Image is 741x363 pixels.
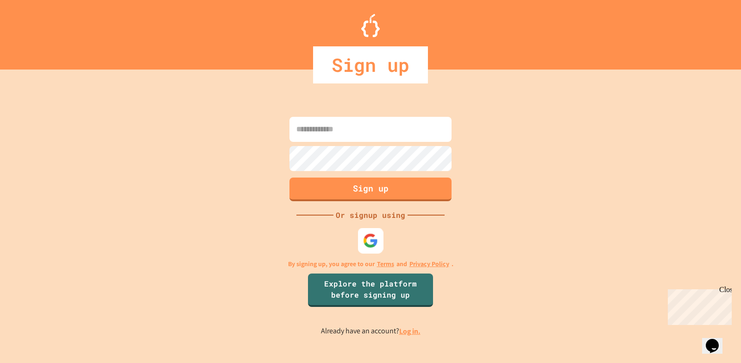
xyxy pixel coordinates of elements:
[289,178,452,201] button: Sign up
[409,259,449,269] a: Privacy Policy
[702,326,732,354] iframe: chat widget
[333,210,408,221] div: Or signup using
[361,14,380,37] img: Logo.svg
[664,286,732,325] iframe: chat widget
[377,259,394,269] a: Terms
[399,326,421,336] a: Log in.
[363,233,378,248] img: google-icon.svg
[4,4,64,59] div: Chat with us now!Close
[313,46,428,83] div: Sign up
[288,259,453,269] p: By signing up, you agree to our and .
[321,325,421,337] p: Already have an account?
[308,274,433,307] a: Explore the platform before signing up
